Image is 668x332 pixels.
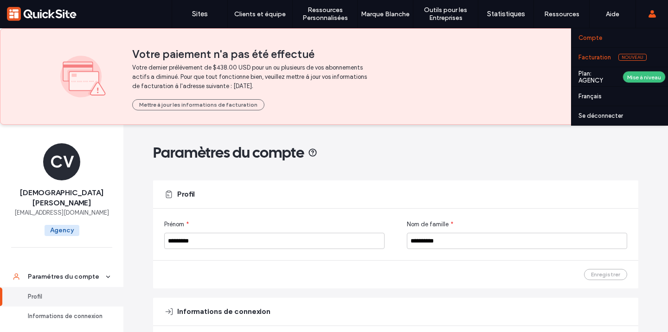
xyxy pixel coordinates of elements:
[407,220,449,229] span: Nom de famille
[407,233,627,249] input: Nom de famille
[578,112,623,119] label: Se déconnecter
[164,220,184,229] span: Prénom
[132,99,264,110] button: Mettre à jour les informations de facturation
[177,306,270,317] span: Informations de connexion
[43,143,80,180] div: CV
[11,188,112,208] span: [DEMOGRAPHIC_DATA][PERSON_NAME]
[578,54,611,61] label: Facturation
[544,10,579,18] label: Ressources
[606,10,619,18] label: Aide
[578,48,668,67] a: FacturationNouveau
[21,6,40,15] span: Aide
[177,189,195,199] span: Profil
[192,10,208,18] label: Sites
[618,54,647,61] span: Nouveau
[28,312,104,321] div: Informations de connexion
[234,10,286,18] label: Clients et équipe
[28,272,104,281] div: Paramètres du compte
[293,6,357,22] label: Ressources Personnalisées
[413,6,478,22] label: Outils pour les Entreprises
[578,106,668,125] a: Se déconnecter
[45,225,79,236] span: Agency
[578,70,616,84] label: Plan: AGENCY
[361,10,410,18] label: Marque Blanche
[153,143,304,162] span: Paramètres du compte
[578,34,602,41] label: Compte
[28,292,104,301] div: Profil
[164,233,385,249] input: Prénom
[132,47,608,61] span: Votre paiement n'a pas été effectué
[578,93,602,100] label: Français
[487,10,525,18] label: Statistiques
[132,63,371,91] span: Votre dernier prélèvement de $438.00 USD pour un ou plusieurs de vos abonnements actifs a diminué...
[578,28,668,47] a: Compte
[623,71,666,83] div: Mise à niveau
[14,208,109,217] span: [EMAIL_ADDRESS][DOMAIN_NAME]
